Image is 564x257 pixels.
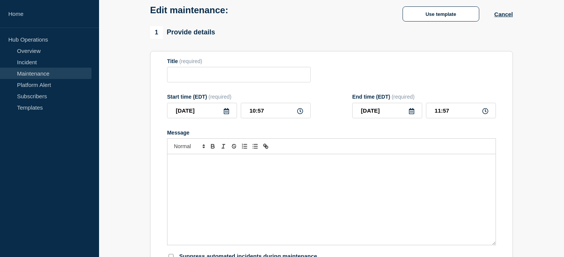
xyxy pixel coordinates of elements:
[167,58,311,64] div: Title
[229,142,239,151] button: Toggle strikethrough text
[352,94,496,100] div: End time (EDT)
[218,142,229,151] button: Toggle italic text
[167,130,496,136] div: Message
[426,103,496,118] input: HH:MM
[209,94,232,100] span: (required)
[179,58,202,64] span: (required)
[208,142,218,151] button: Toggle bold text
[167,67,311,82] input: Title
[150,26,163,39] span: 1
[167,103,237,118] input: YYYY-MM-DD
[239,142,250,151] button: Toggle ordered list
[352,103,422,118] input: YYYY-MM-DD
[250,142,260,151] button: Toggle bulleted list
[494,11,513,17] button: Cancel
[170,142,208,151] span: Font size
[167,94,311,100] div: Start time (EDT)
[241,103,311,118] input: HH:MM
[392,94,415,100] span: (required)
[167,154,496,245] div: Message
[150,26,215,39] div: Provide details
[403,6,479,22] button: Use template
[150,5,228,15] h1: Edit maintenance:
[260,142,271,151] button: Toggle link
